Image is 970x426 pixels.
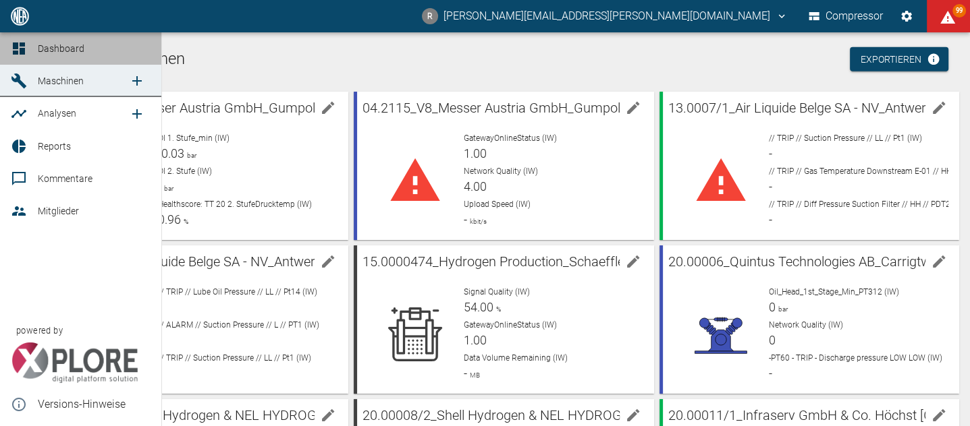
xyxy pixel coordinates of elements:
[38,173,92,184] span: Kommentare
[769,366,772,380] span: -
[49,92,348,240] a: 02.2294_V7_Messer Austria GmbH_Gumpoldskirchen (AT)edit machineÖl 1. Stufe_min (IW)-0.03barÖl 2. ...
[894,4,919,28] button: Einstellungen
[9,7,30,25] img: logo
[769,146,772,160] span: -
[158,320,319,330] span: // ALARM // Suction Pressure // L // PT1 (IW)
[158,166,212,176] span: Öl 2. Stufe (IW)
[620,248,647,275] button: edit machine
[769,300,776,314] span: 0
[158,200,312,209] span: Healthscore: TT 20 2. StufeDrucktemp (IW)
[49,49,959,70] h1: Aktuelle Maschinen
[57,100,400,116] span: 02.2294_V7_Messer Austria GmbH_Gumpoldskirchen (AT)
[769,200,967,209] span: // TRIP // Diff Pressure Suction Filter // HH // PDT2 (IW)
[463,300,493,314] span: 54.00
[420,4,790,28] button: rene.anke@neac.de
[158,133,230,143] span: Öl 1. Stufe_min (IW)
[769,179,772,193] span: -
[184,152,196,159] span: bar
[463,287,529,297] span: Signal Quality (IW)
[38,108,76,119] span: Analysen
[463,366,466,380] span: -
[463,166,537,176] span: Network Quality (IW)
[38,75,84,86] span: Maschinen
[806,4,886,28] button: Compressor
[38,141,71,152] span: Reports
[463,133,556,143] span: GatewayOnlineStatus (IW)
[925,94,952,121] button: edit machine
[463,353,567,363] span: Data Volume Remaining (IW)
[38,206,79,216] span: Mitglieder
[38,396,151,413] span: Versions-Hinweise
[850,47,948,72] a: Exportieren
[16,324,63,337] span: powered by
[158,212,181,226] span: 0.96
[659,245,959,394] a: 20.00006_Quintus Technologies AB_Carrigtwohill Cork (IE)edit machineOil_Head_1st_Stage_Min_PT312 ...
[463,146,486,160] span: 1.00
[466,218,486,225] span: kbit/s
[124,100,151,127] a: new /analyses/list/0
[362,407,950,423] span: 20.00008/2_Shell Hydrogen & NEL HYDROGEN INC_Long Beach-[US_STATE] ([GEOGRAPHIC_DATA])
[493,305,500,313] span: %
[158,287,317,297] span: // TRIP // Lube Oil Pressure // LL // Pt14 (IW)
[952,4,966,18] span: 99
[315,248,342,275] button: edit machine
[659,92,959,240] a: 13.0007/1_Air Liquide Belge SA - NV_Antwerpen-[GEOGRAPHIC_DATA] (BE)edit machine// TRIP // Suctio...
[158,146,184,160] span: -0.03
[354,92,653,240] a: 04.2115_V8_Messer Austria GmbH_Gumpoldskirchen (AT)edit machineGatewayOnlineStatus (IW)1.00Networ...
[769,133,922,143] span: // TRIP // Suction Pressure // LL // Pt1 (IW)
[463,320,556,330] span: GatewayOnlineStatus (IW)
[11,342,138,383] img: Xplore Logo
[161,185,173,192] span: bar
[769,212,772,226] span: -
[49,245,348,394] a: 13.0007/2_Air Liquide Belge SA - NV_Antwerpen-[GEOGRAPHIC_DATA] (BE)edit machine// TRIP // Lube O...
[158,353,311,363] span: // TRIP // Suction Pressure // LL // Pt1 (IW)
[463,212,466,226] span: -
[466,371,479,379] span: MB
[927,53,940,66] svg: Jetzt mit HF Export
[124,67,151,94] a: new /machines
[463,333,486,347] span: 1.00
[422,8,438,24] div: R
[362,100,705,116] span: 04.2115_V8_Messer Austria GmbH_Gumpoldskirchen (AT)
[769,320,843,330] span: Network Quality (IW)
[769,333,776,347] span: 0
[769,353,942,363] span: -PT60 - TRIP - Discharge pressure LOW LOW (IW)
[181,218,188,225] span: %
[620,94,647,121] button: edit machine
[925,248,952,275] button: edit machine
[463,200,530,209] span: Upload Speed (IW)
[354,245,653,394] a: 15.0000474_Hydrogen Production_Schaeffler Technologies AG & [DOMAIN_NAME]_Schweinfurth ([GEOGRAPH...
[769,287,899,297] span: Oil_Head_1st_Stage_Min_PT312 (IW)
[57,253,495,270] span: 13.0007/2_Air Liquide Belge SA - NV_Antwerpen-[GEOGRAPHIC_DATA] (BE)
[776,305,788,313] span: bar
[38,43,84,54] span: Dashboard
[463,179,486,193] span: 4.00
[315,94,342,121] button: edit machine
